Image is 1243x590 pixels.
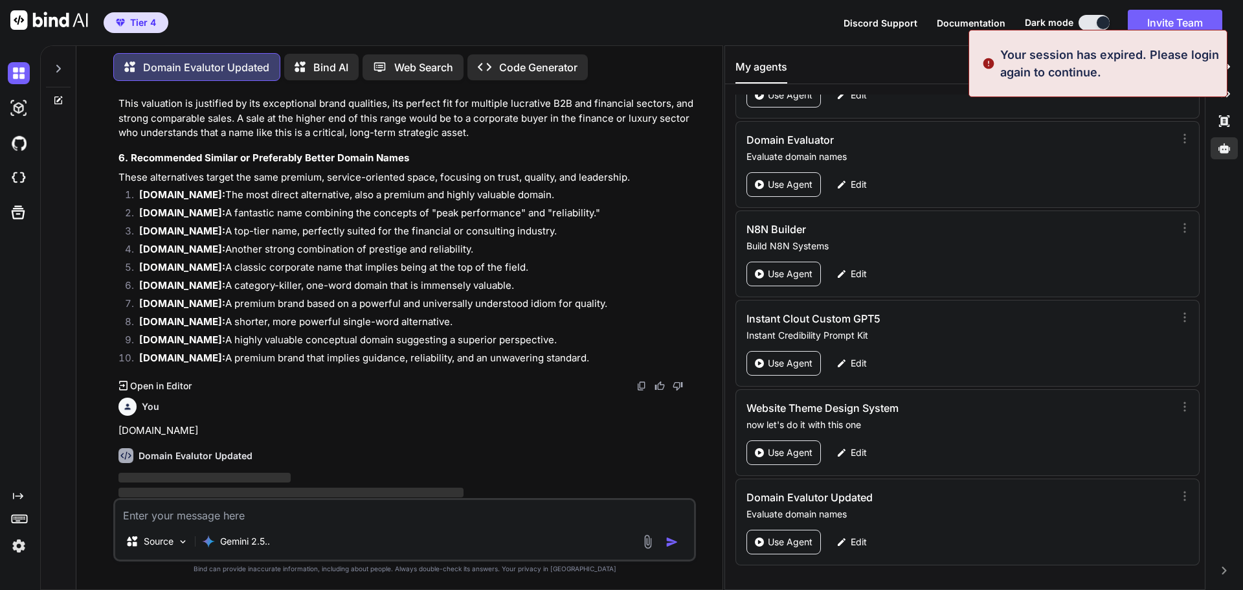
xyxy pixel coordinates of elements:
[666,536,678,549] img: icon
[851,446,867,459] p: Edit
[1000,46,1219,81] p: Your session has expired. Please login again to continue.
[394,60,453,75] p: Web Search
[640,534,655,549] img: attachment
[118,170,693,185] p: These alternatives target the same premium, service-oriented space, focusing on trust, quality, a...
[8,62,30,84] img: darkChat
[768,89,812,102] p: Use Agent
[655,381,665,391] img: like
[746,490,1042,505] h3: Domain Evalutor Updated
[746,132,1042,148] h3: Domain Evaluator
[139,207,225,219] strong: [DOMAIN_NAME]:
[139,352,225,364] strong: [DOMAIN_NAME]:
[115,500,694,523] textarea: [DOMAIN_NAME]
[8,167,30,189] img: cloudideIcon
[129,260,693,278] li: A classic corporate name that implies being at the top of the field.
[129,297,693,315] li: A premium brand based on a powerful and universally understood idiom for quality.
[746,400,1042,416] h3: Website Theme Design System
[851,357,867,370] p: Edit
[636,381,647,391] img: copy
[10,10,88,30] img: Bind AI
[851,89,867,102] p: Edit
[746,329,1169,342] p: Instant Credibility Prompt Kit
[8,535,30,557] img: settings
[144,535,174,548] p: Source
[129,206,693,224] li: A fantastic name combining the concepts of "peak performance" and "reliability."
[139,449,252,462] h6: Domain Evalutor Updated
[129,224,693,242] li: A top-tier name, perfectly suited for the financial or consulting industry.
[139,279,225,291] strong: [DOMAIN_NAME]:
[746,508,1169,521] p: Evaluate domain names
[143,60,269,75] p: Domain Evalutor Updated
[746,150,1169,163] p: Evaluate domain names
[113,564,696,574] p: Bind can provide inaccurate information, including about people. Always double-check its answers....
[116,19,125,27] img: premium
[129,351,693,369] li: A premium brand that implies guidance, reliability, and an unwavering standard.
[118,424,693,438] p: [DOMAIN_NAME]
[142,400,159,413] h6: You
[8,132,30,154] img: githubDark
[982,46,995,81] img: alert
[130,380,192,392] p: Open in Editor
[1128,10,1222,36] button: Invite Team
[851,178,867,191] p: Edit
[313,60,348,75] p: Bind AI
[129,315,693,333] li: A shorter, more powerful single-word alternative.
[118,152,409,164] strong: 6. Recommended Similar or Preferably Better Domain Names
[768,267,812,280] p: Use Agent
[118,473,291,482] span: ‌
[768,178,812,191] p: Use Agent
[139,243,225,255] strong: [DOMAIN_NAME]:
[202,535,215,548] img: Gemini 2.5 Pro
[937,17,1005,28] span: Documentation
[746,418,1169,431] p: now let's do it with this one
[220,535,270,548] p: Gemini 2.5..
[673,381,683,391] img: dislike
[937,16,1005,30] button: Documentation
[139,261,225,273] strong: [DOMAIN_NAME]:
[129,188,693,206] li: The most direct alternative, also a premium and highly valuable domain.
[499,60,577,75] p: Code Generator
[768,446,812,459] p: Use Agent
[746,240,1169,253] p: Build N8N Systems
[118,96,693,141] p: This valuation is justified by its exceptional brand qualities, its perfect fit for multiple lucr...
[177,536,188,547] img: Pick Models
[104,12,168,33] button: premiumTier 4
[129,278,693,297] li: A category-killer, one-word domain that is immensely valuable.
[139,334,225,346] strong: [DOMAIN_NAME]:
[139,188,225,201] strong: [DOMAIN_NAME]:
[746,311,1042,326] h3: Instant Clout Custom GPT5
[746,221,1042,237] h3: N8N Builder
[768,357,812,370] p: Use Agent
[735,59,787,84] button: My agents
[851,267,867,280] p: Edit
[130,16,156,29] span: Tier 4
[768,536,812,549] p: Use Agent
[844,17,917,28] span: Discord Support
[844,16,917,30] button: Discord Support
[139,297,225,310] strong: [DOMAIN_NAME]:
[129,333,693,351] li: A highly valuable conceptual domain suggesting a superior perspective.
[8,97,30,119] img: darkAi-studio
[118,488,464,497] span: ‌
[851,536,867,549] p: Edit
[1025,16,1073,29] span: Dark mode
[129,242,693,260] li: Another strong combination of prestige and reliability.
[139,315,225,328] strong: [DOMAIN_NAME]:
[139,225,225,237] strong: [DOMAIN_NAME]:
